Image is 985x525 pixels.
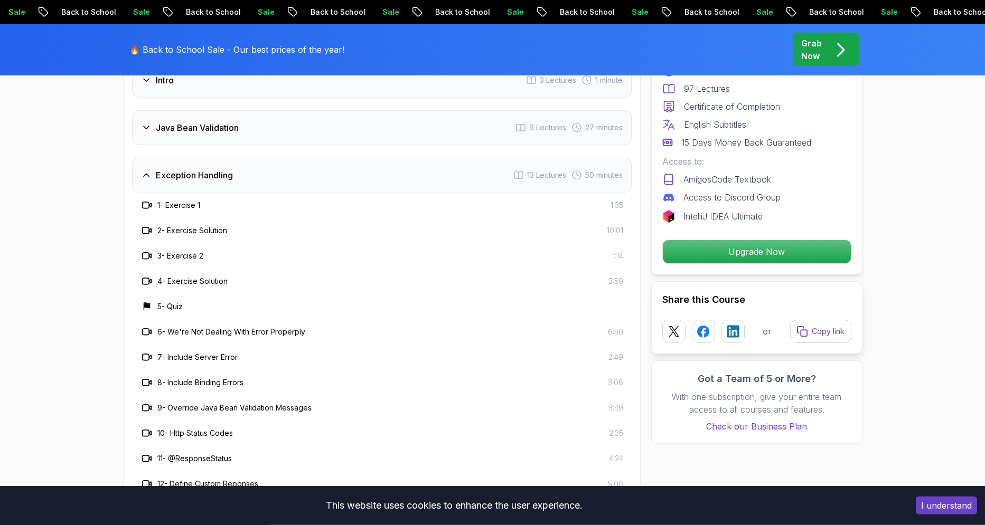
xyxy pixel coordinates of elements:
span: 10:01 [607,225,623,236]
span: 2:35 [609,428,623,438]
h3: 8 - Include Binding Errors [157,377,243,388]
p: Sale [494,7,528,17]
h3: 2 - Exercise Solution [157,225,227,236]
h3: 3 - Exercise 2 [157,251,203,261]
h3: 12 - Define Custom Reponses [157,479,258,489]
p: AmigosCode Textbook [683,173,771,186]
h3: 4 - Exercise Solution [157,276,228,287]
p: With one subscription, give your entire team access to all courses and features. [662,390,851,416]
p: 15 Days Money Back Guaranteed [681,136,811,149]
button: Copy link [790,320,851,343]
h3: 9 - Override Java Bean Validation Messages [157,403,312,413]
button: Upgrade Now [662,240,851,264]
p: Back to School [48,7,120,17]
span: 5:06 [608,479,623,489]
p: Upgrade Now [663,240,851,263]
p: Access to: [662,155,851,168]
img: jetbrains logo [662,210,675,223]
h3: 5 - Quiz [157,301,183,312]
p: Back to School [297,7,369,17]
span: 3 Lectures [540,75,576,85]
button: Exception Handling13 Lectures 50 minutes [132,158,632,193]
p: Sale [618,7,652,17]
p: 97 Lectures [684,82,730,95]
h3: Java Bean Validation [156,121,239,134]
p: Back to School [173,7,245,17]
p: Back to School [422,7,494,17]
p: Copy link [812,326,845,337]
h3: 1 - Exercise 1 [157,200,200,211]
div: This website uses cookies to enhance the user experience. [8,494,900,517]
p: Sale [743,7,777,17]
h3: 11 - @ResponseStatus [157,453,232,464]
button: Intro3 Lectures 1 minute [132,63,632,98]
h3: Got a Team of 5 or More? [662,371,851,386]
span: 1 minute [595,75,623,85]
span: 4:24 [609,453,623,464]
p: 🔥 Back to School Sale - Our best prices of the year! [129,43,344,56]
p: English Subtitles [684,118,746,131]
p: Back to School [796,7,868,17]
p: Sale [120,7,154,17]
span: 3:49 [608,403,623,413]
span: 13 Lectures [527,170,566,180]
span: 3:59 [608,276,623,287]
h3: Intro [156,74,174,87]
h3: 10 - Http Status Codes [157,428,233,438]
span: 2:49 [608,352,623,362]
h3: Exception Handling [156,169,233,182]
p: IntelliJ IDEA Ultimate [683,210,763,223]
p: Sale [369,7,403,17]
h3: 6 - We're Not Dealing With Error Properply [157,327,305,337]
p: Sale [868,7,902,17]
button: Java Bean Validation9 Lectures 27 minutes [132,110,632,145]
span: 1:14 [612,251,623,261]
span: 9 Lectures [529,122,566,133]
p: Access to Discord Group [683,191,781,204]
p: Certificate of Completion [684,100,780,113]
span: 50 minutes [585,170,623,180]
p: Sale [245,7,278,17]
span: 1:35 [611,200,623,211]
button: Accept cookies [916,497,977,514]
span: 3:08 [608,377,623,388]
p: Back to School [671,7,743,17]
span: 6:50 [608,327,623,337]
p: or [763,325,772,338]
a: Check our Business Plan [662,420,851,433]
h2: Share this Course [662,292,851,307]
span: 27 minutes [585,122,623,133]
p: Grab Now [801,37,822,62]
p: Back to School [547,7,618,17]
h3: 7 - Include Server Error [157,352,238,362]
